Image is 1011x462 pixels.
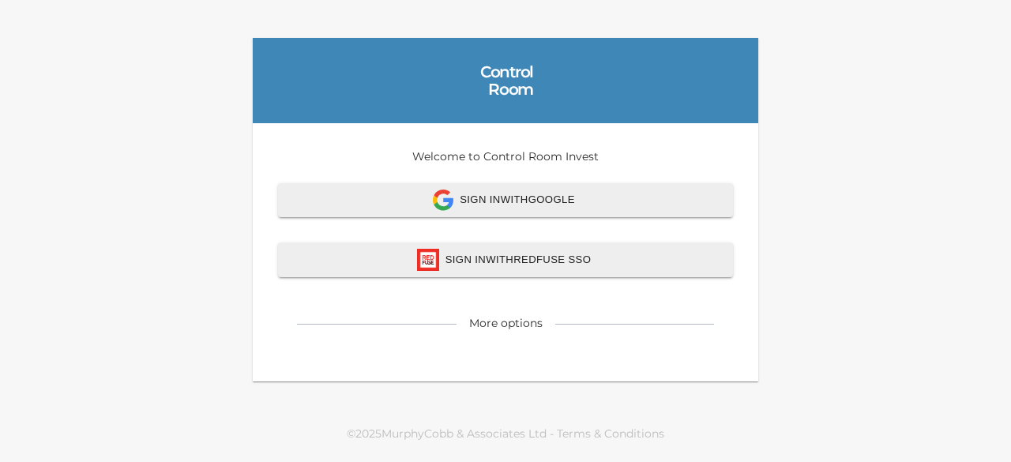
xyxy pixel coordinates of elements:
button: Sign InwithGoogle [278,183,733,217]
div: Control Room [478,63,533,98]
span: Sign In with Redfuse SSO [295,249,716,271]
div: Welcome to Control Room Invest [253,123,758,381]
a: Terms & Conditions [557,426,664,441]
span: Sign In with Google [295,190,716,211]
button: redfuse iconSign InwithRedfuse SSO [278,242,733,277]
div: More options [469,315,543,331]
img: redfuse icon [417,249,439,271]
